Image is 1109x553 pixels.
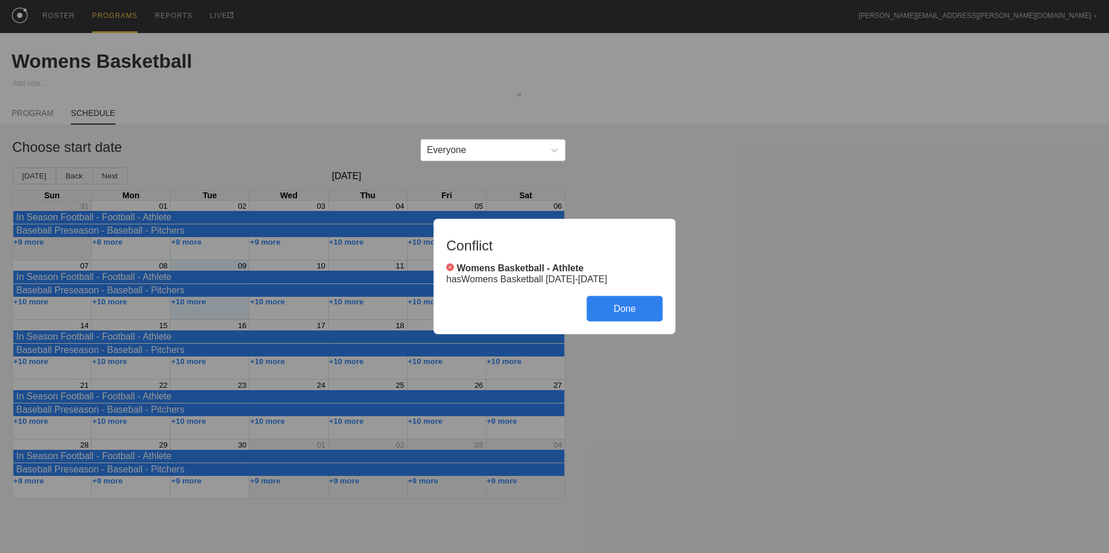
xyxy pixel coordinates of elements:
div: Done [587,296,663,322]
h1: Conflict [447,238,663,254]
iframe: Chat Widget [1051,497,1109,553]
div: Everyone [427,145,466,155]
div: Womens Basketball - Athlete [447,263,663,274]
div: has Womens Basketball [DATE] - [DATE] [447,274,663,285]
img: schedule_error.png [447,264,454,271]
